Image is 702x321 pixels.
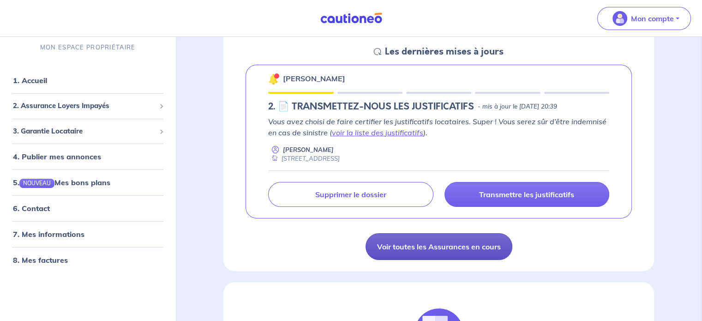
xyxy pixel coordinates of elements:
div: 3. Garantie Locataire [4,122,172,140]
div: 1. Accueil [4,72,172,90]
a: voir la liste des justificatifs [332,128,423,137]
p: Transmettre les justificatifs [479,190,574,199]
p: MON ESPACE PROPRIÉTAIRE [40,43,135,52]
p: Mon compte [631,13,674,24]
a: 4. Publier mes annonces [13,152,101,162]
h5: Les dernières mises à jours [385,46,504,57]
span: 3. Garantie Locataire [13,126,156,137]
p: Supprimer le dossier [315,190,386,199]
div: [STREET_ADDRESS] [268,154,340,163]
a: 8. Mes factures [13,256,68,265]
img: illu_account_valid_menu.svg [612,11,627,26]
img: Cautioneo [317,12,386,24]
p: - mis à jour le [DATE] 20:39 [478,102,557,111]
a: 7. Mes informations [13,230,84,239]
div: 8. Mes factures [4,251,172,270]
div: 6. Contact [4,200,172,218]
a: 1. Accueil [13,76,47,85]
p: [PERSON_NAME] [283,145,334,154]
a: 6. Contact [13,204,50,213]
h5: 2.︎ 📄 TRANSMETTEZ-NOUS LES JUSTIFICATIFS [268,101,474,112]
a: Transmettre les justificatifs [444,182,609,207]
div: 5.NOUVEAUMes bons plans [4,174,172,192]
p: Vous avez choisi de faire certifier les justificatifs locataires. Super ! Vous serez sûr d’être i... [268,116,609,138]
div: 7. Mes informations [4,225,172,244]
p: [PERSON_NAME] [283,73,345,84]
button: illu_account_valid_menu.svgMon compte [597,7,691,30]
a: Supprimer le dossier [268,182,433,207]
img: 🔔 [268,73,279,85]
a: 5.NOUVEAUMes bons plans [13,178,110,188]
div: 2. Assurance Loyers Impayés [4,97,172,115]
span: 2. Assurance Loyers Impayés [13,101,156,112]
a: Voir toutes les Assurances en cours [366,233,512,260]
div: state: DOCUMENTS-IN-PROGRESS, Context: MORE-THAN-6-MONTHS,CHOOSE-CERTIFICATE,ALONE,LESSOR-DOCUMENTS [268,101,609,112]
div: 4. Publier mes annonces [4,148,172,166]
